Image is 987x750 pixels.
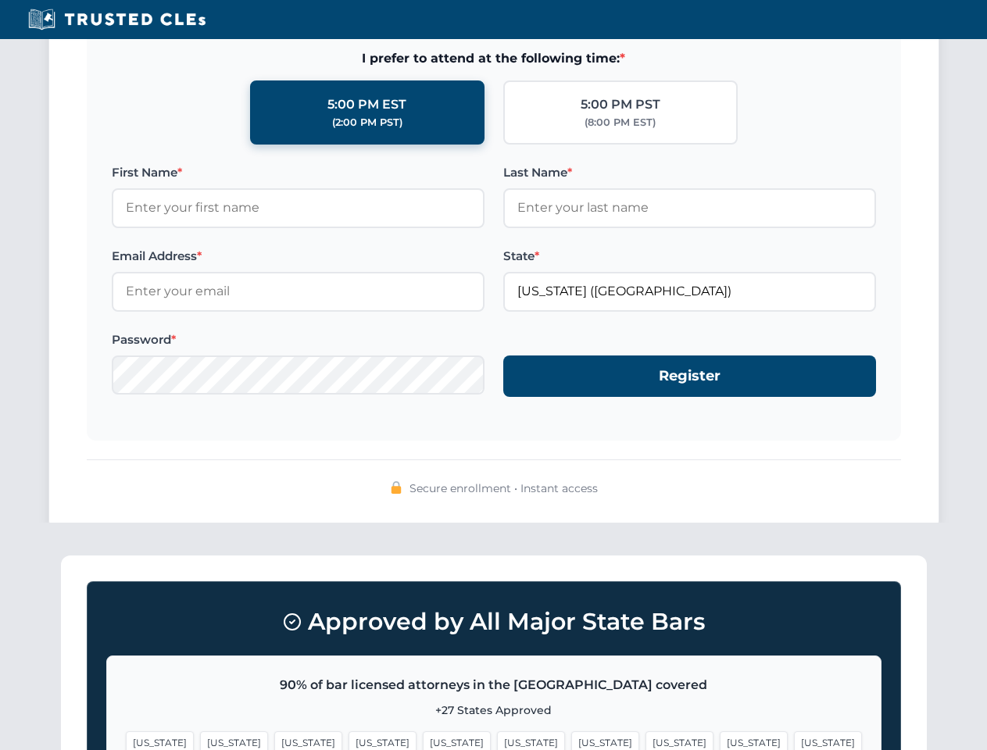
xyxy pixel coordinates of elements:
[112,188,485,227] input: Enter your first name
[23,8,210,31] img: Trusted CLEs
[409,480,598,497] span: Secure enrollment • Instant access
[585,115,656,130] div: (8:00 PM EST)
[332,115,402,130] div: (2:00 PM PST)
[112,48,876,69] span: I prefer to attend at the following time:
[112,247,485,266] label: Email Address
[112,272,485,311] input: Enter your email
[126,702,862,719] p: +27 States Approved
[112,163,485,182] label: First Name
[503,163,876,182] label: Last Name
[503,247,876,266] label: State
[390,481,402,494] img: 🔒
[503,355,876,397] button: Register
[503,272,876,311] input: Florida (FL)
[503,188,876,227] input: Enter your last name
[112,330,485,349] label: Password
[126,675,862,695] p: 90% of bar licensed attorneys in the [GEOGRAPHIC_DATA] covered
[106,601,882,643] h3: Approved by All Major State Bars
[327,95,406,115] div: 5:00 PM EST
[581,95,660,115] div: 5:00 PM PST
